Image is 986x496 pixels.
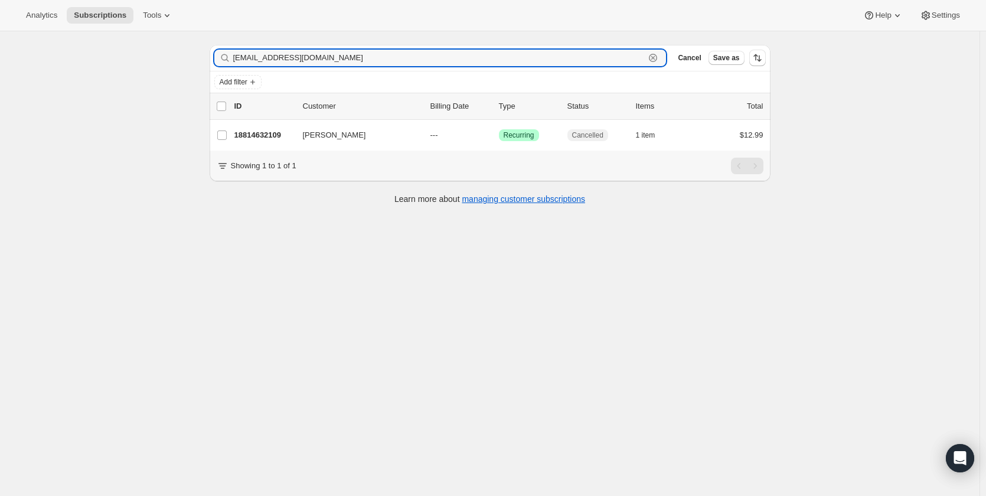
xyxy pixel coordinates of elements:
[567,100,626,112] p: Status
[430,100,489,112] p: Billing Date
[647,52,659,64] button: Clear
[740,130,763,139] span: $12.99
[462,194,585,204] a: managing customer subscriptions
[856,7,910,24] button: Help
[67,7,133,24] button: Subscriptions
[504,130,534,140] span: Recurring
[231,160,296,172] p: Showing 1 to 1 of 1
[875,11,891,20] span: Help
[296,126,414,145] button: [PERSON_NAME]
[136,7,180,24] button: Tools
[303,100,421,112] p: Customer
[234,100,293,112] p: ID
[303,129,366,141] span: [PERSON_NAME]
[74,11,126,20] span: Subscriptions
[731,158,763,174] nav: Pagination
[394,193,585,205] p: Learn more about
[143,11,161,20] span: Tools
[214,75,262,89] button: Add filter
[234,100,763,112] div: IDCustomerBilling DateTypeStatusItemsTotal
[678,53,701,63] span: Cancel
[709,51,745,65] button: Save as
[946,444,974,472] div: Open Intercom Messenger
[713,53,740,63] span: Save as
[932,11,960,20] span: Settings
[233,50,645,66] input: Filter subscribers
[234,129,293,141] p: 18814632109
[19,7,64,24] button: Analytics
[636,127,668,143] button: 1 item
[26,11,57,20] span: Analytics
[572,130,603,140] span: Cancelled
[430,130,438,139] span: ---
[636,100,695,112] div: Items
[220,77,247,87] span: Add filter
[234,127,763,143] div: 18814632109[PERSON_NAME]---SuccessRecurringCancelled1 item$12.99
[673,51,706,65] button: Cancel
[747,100,763,112] p: Total
[749,50,766,66] button: Sort the results
[636,130,655,140] span: 1 item
[913,7,967,24] button: Settings
[499,100,558,112] div: Type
